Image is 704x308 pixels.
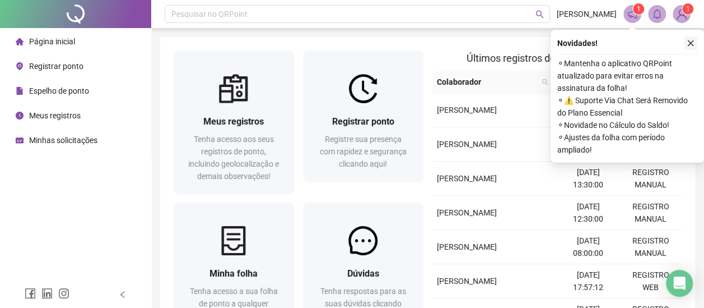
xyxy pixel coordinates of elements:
span: [PERSON_NAME] [437,174,497,183]
span: [PERSON_NAME] [437,105,497,114]
div: Open Intercom Messenger [666,270,693,297]
img: 83984 [673,6,690,22]
td: [DATE] 12:30:00 [557,196,619,230]
span: [PERSON_NAME] [437,242,497,251]
span: linkedin [41,288,53,299]
span: [PERSON_NAME] [437,277,497,286]
span: Meus registros [29,111,81,120]
td: [DATE] 17:57:12 [557,264,619,298]
a: Registrar pontoRegistre sua presença com rapidez e segurança clicando aqui! [303,50,423,181]
span: Espelho de ponto [29,86,89,95]
span: instagram [58,288,69,299]
span: Colaborador [437,76,537,88]
span: search [535,10,544,19]
span: [PERSON_NAME] [437,140,497,149]
span: environment [16,62,24,70]
td: REGISTRO MANUAL [619,196,682,230]
span: bell [652,9,662,19]
span: Minhas solicitações [29,136,97,145]
span: search [539,73,551,90]
span: Página inicial [29,37,75,46]
span: left [119,291,127,298]
span: ⚬ ⚠️ Suporte Via Chat Será Removido do Plano Essencial [557,94,697,119]
span: [PERSON_NAME] [557,8,617,20]
sup: 1 [633,3,644,15]
span: Meus registros [203,116,264,127]
td: REGISTRO WEB [619,264,682,298]
span: notification [627,9,637,19]
span: 1 [637,5,641,13]
span: Minha folha [209,268,258,279]
span: home [16,38,24,45]
td: [DATE] 08:00:00 [557,230,619,264]
span: 1 [686,5,690,13]
span: file [16,87,24,95]
span: Novidades ! [557,37,598,49]
span: ⚬ Mantenha o aplicativo QRPoint atualizado para evitar erros na assinatura da folha! [557,57,697,94]
span: facebook [25,288,36,299]
sup: Atualize o seu contato no menu Meus Dados [682,3,693,15]
span: Registrar ponto [29,62,83,71]
span: clock-circle [16,112,24,119]
td: [DATE] 13:30:00 [557,162,619,196]
span: close [687,39,694,47]
span: Últimos registros de ponto sincronizados [467,52,647,64]
span: [PERSON_NAME] [437,208,497,217]
span: Registre sua presença com rapidez e segurança clicando aqui! [320,135,407,168]
span: schedule [16,136,24,144]
td: REGISTRO MANUAL [619,162,682,196]
span: ⚬ Novidade no Cálculo do Saldo! [557,119,697,131]
span: ⚬ Ajustes da folha com período ampliado! [557,131,697,156]
span: search [542,79,548,85]
span: Registrar ponto [332,116,394,127]
span: Tenha acesso aos seus registros de ponto, incluindo geolocalização e demais observações! [188,135,279,181]
a: Meus registrosTenha acesso aos seus registros de ponto, incluindo geolocalização e demais observa... [174,50,294,194]
span: Dúvidas [347,268,379,279]
td: REGISTRO MANUAL [619,230,682,264]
